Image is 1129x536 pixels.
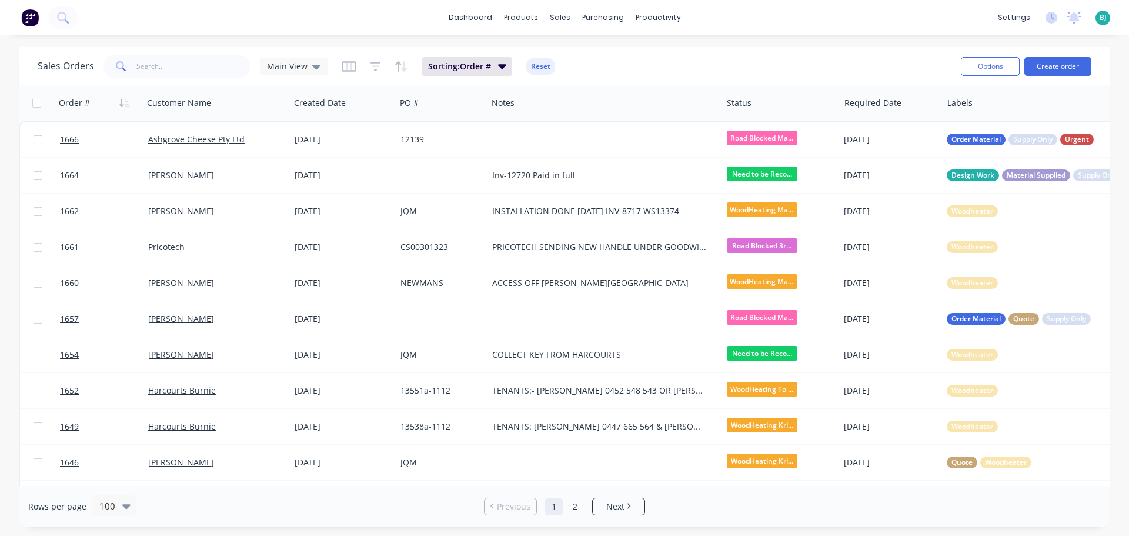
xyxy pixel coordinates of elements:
[148,457,214,468] a: [PERSON_NAME]
[727,97,751,109] div: Status
[60,122,148,157] a: 1666
[593,501,644,512] a: Next page
[985,457,1027,468] span: Woodheater
[544,9,576,26] div: sales
[21,9,39,26] img: Factory
[576,9,630,26] div: purchasing
[844,457,937,468] div: [DATE]
[951,205,993,217] span: Woodheater
[148,169,214,181] a: [PERSON_NAME]
[400,421,479,432] div: 13538a-1112
[60,169,79,181] span: 1664
[148,349,214,360] a: [PERSON_NAME]
[422,57,512,76] button: Sorting:Order #
[148,205,214,217] a: [PERSON_NAME]
[961,57,1020,76] button: Options
[947,134,1094,145] button: Order MaterialSupply OnlyUrgent
[60,421,79,432] span: 1649
[136,55,251,78] input: Search...
[727,382,797,397] span: WoodHeating To ...
[947,457,1031,468] button: QuoteWoodheater
[492,277,706,289] div: ACCESS OFF [PERSON_NAME][GEOGRAPHIC_DATA]
[844,205,937,217] div: [DATE]
[844,385,937,397] div: [DATE]
[295,169,391,181] div: [DATE]
[606,501,624,512] span: Next
[60,457,79,468] span: 1646
[295,421,391,432] div: [DATE]
[844,97,901,109] div: Required Date
[148,241,185,252] a: Pricotech
[60,313,79,325] span: 1657
[727,238,797,253] span: Road Blocked 3r...
[295,385,391,397] div: [DATE]
[947,385,998,397] button: Woodheater
[400,205,479,217] div: JQM
[295,134,391,145] div: [DATE]
[400,385,479,397] div: 13551a-1112
[727,131,797,145] span: Road Blocked Ma...
[844,169,937,181] div: [DATE]
[1078,169,1117,181] span: Supply Only
[951,349,993,361] span: Woodheater
[428,61,491,72] span: Sorting: Order #
[148,385,216,396] a: Harcourts Burnie
[295,313,391,325] div: [DATE]
[727,346,797,361] span: Need to be Reco...
[947,241,998,253] button: Woodheater
[1065,134,1089,145] span: Urgent
[727,274,797,289] span: WoodHeating Mar...
[492,97,515,109] div: Notes
[1007,169,1065,181] span: Material Supplied
[947,349,998,361] button: Woodheater
[295,457,391,468] div: [DATE]
[727,202,797,217] span: WoodHeating Mar...
[60,241,79,253] span: 1661
[60,134,79,145] span: 1666
[951,241,993,253] span: Woodheater
[844,134,937,145] div: [DATE]
[28,501,86,512] span: Rows per page
[60,385,79,397] span: 1652
[295,349,391,361] div: [DATE]
[630,9,687,26] div: productivity
[545,498,563,515] a: Page 1 is your current page
[951,457,973,468] span: Quote
[400,349,479,361] div: JQM
[844,241,937,253] div: [DATE]
[1024,57,1091,76] button: Create order
[492,349,706,361] div: COLLECT KEY FROM HARCOURTS
[492,385,706,397] div: TENANTS:- [PERSON_NAME] 0452 548 543 OR [PERSON_NAME] 0432 550 138
[148,421,216,432] a: Harcourts Burnie
[60,158,148,193] a: 1664
[59,97,90,109] div: Order #
[148,134,245,145] a: Ashgrove Cheese Pty Ltd
[951,385,993,397] span: Woodheater
[727,418,797,432] span: WoodHeating Kri...
[60,265,148,301] a: 1660
[1013,313,1034,325] span: Quote
[1047,313,1086,325] span: Supply Only
[294,97,346,109] div: Created Date
[148,277,214,288] a: [PERSON_NAME]
[60,205,79,217] span: 1662
[492,169,706,181] div: Inv-12720 Paid in full
[947,421,998,432] button: Woodheater
[60,277,79,289] span: 1660
[498,9,544,26] div: products
[992,9,1036,26] div: settings
[492,421,706,432] div: TENANTS: [PERSON_NAME] 0447 665 564 & [PERSON_NAME] 0414 424 854
[492,241,706,253] div: PRICOTECH SENDING NEW HANDLE UNDER GOODWILL [DATE]
[844,349,937,361] div: [DATE]
[947,313,1091,325] button: Order MaterialQuoteSupply Only
[295,241,391,253] div: [DATE]
[1100,12,1107,23] span: BJ
[267,60,308,72] span: Main View
[951,169,994,181] span: Design Work
[60,373,148,408] a: 1652
[485,501,536,512] a: Previous page
[400,241,479,253] div: CS00301323
[727,167,797,181] span: Need to be Reco...
[844,421,937,432] div: [DATE]
[947,97,973,109] div: Labels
